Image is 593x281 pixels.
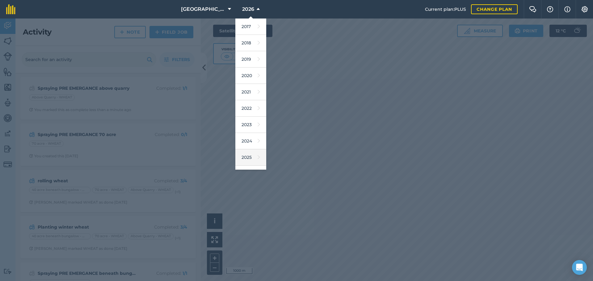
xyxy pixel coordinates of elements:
[546,6,554,12] img: A question mark icon
[471,4,518,14] a: Change plan
[235,68,266,84] a: 2020
[6,4,15,14] img: fieldmargin Logo
[564,6,570,13] img: svg+xml;base64,PHN2ZyB4bWxucz0iaHR0cDovL3d3dy53My5vcmcvMjAwMC9zdmciIHdpZHRoPSIxNyIgaGVpZ2h0PSIxNy...
[572,260,587,275] div: Open Intercom Messenger
[181,6,225,13] span: [GEOGRAPHIC_DATA]
[235,84,266,100] a: 2021
[235,51,266,68] a: 2019
[235,117,266,133] a: 2023
[529,6,536,12] img: Two speech bubbles overlapping with the left bubble in the forefront
[235,35,266,51] a: 2018
[235,19,266,35] a: 2017
[235,149,266,166] a: 2025
[425,6,466,13] span: Current plan : PLUS
[242,6,254,13] span: 2026
[581,6,588,12] img: A cog icon
[235,100,266,117] a: 2022
[235,166,266,182] a: 2026
[235,133,266,149] a: 2024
